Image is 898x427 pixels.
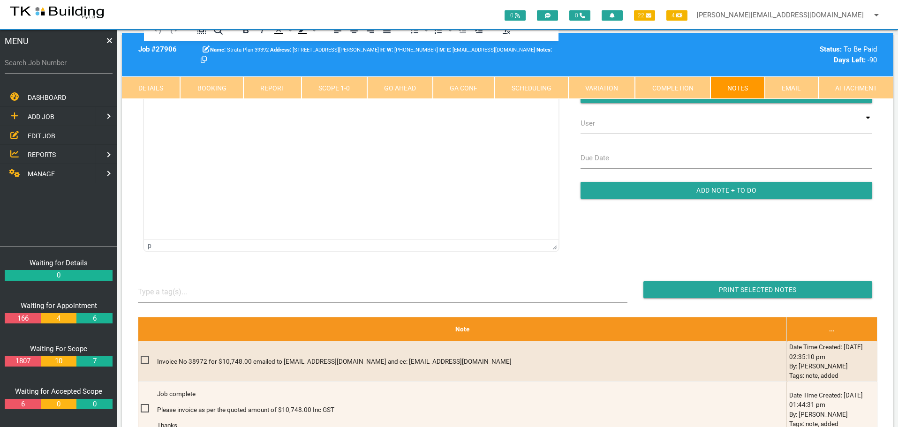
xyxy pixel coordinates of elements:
[818,76,893,99] a: Attachment
[138,281,208,302] input: Type a tag(s)...
[144,41,558,240] iframe: Rich Text Area
[270,47,379,53] span: [STREET_ADDRESS][PERSON_NAME]
[666,10,687,21] span: 4
[407,23,430,37] div: Bullet list
[238,23,254,37] button: Bold
[30,259,88,267] a: Waiting for Details
[454,23,470,37] button: Decrease indent
[15,387,102,396] a: Waiting for Accepted Scope
[834,56,866,64] b: Days Left:
[634,10,655,21] span: 22
[787,317,877,341] th: ...
[157,389,736,398] p: Job complete
[294,23,318,37] div: Background color Black
[362,23,378,37] button: Align right
[76,356,112,367] a: 7
[271,23,294,37] div: Text color Black
[41,313,76,324] a: 4
[28,170,55,178] span: MANAGE
[5,270,113,281] a: 0
[5,356,40,367] a: 1807
[379,23,395,37] button: Justify
[471,23,487,37] button: Increase indent
[210,47,226,53] b: Name:
[30,345,87,353] a: Waiting For Scope
[41,356,76,367] a: 10
[157,405,736,414] p: Please invoice as per the quoted amount of $10,748.00 Inc GST
[21,301,97,310] a: Waiting for Appointment
[122,76,180,99] a: Details
[5,313,40,324] a: 166
[148,242,151,249] div: p
[138,45,177,53] b: Job # 27906
[433,76,494,99] a: GA Conf
[210,47,269,53] span: Strata Plan 39392
[643,281,872,298] input: Print Selected Notes
[28,113,54,120] span: ADD JOB
[568,76,635,99] a: Variation
[439,47,445,53] b: M:
[380,47,385,53] b: H:
[387,47,393,53] b: W:
[28,94,66,101] span: DASHBOARD
[28,132,55,139] span: EDIT JOB
[367,76,433,99] a: Go Ahead
[330,23,346,37] button: Align left
[635,76,710,99] a: Completion
[787,341,877,382] td: Date Time Created: [DATE] 02:35:10 pm By: [PERSON_NAME] Tags: note, added
[254,23,270,37] button: Italic
[765,76,818,99] a: Email
[138,317,786,341] th: Note
[150,23,166,37] button: Undo
[495,76,568,99] a: Scheduling
[76,313,112,324] a: 6
[710,76,765,99] a: Notes
[820,45,842,53] b: Status:
[505,10,526,21] span: 0
[76,399,112,410] a: 0
[210,23,226,37] button: Find and replace
[536,47,552,53] b: Notes:
[387,47,438,53] span: [PHONE_NUMBER]
[581,153,609,164] label: Due Date
[5,58,113,68] label: Search Job Number
[5,35,29,47] span: MENU
[302,76,367,99] a: Scope 1-0
[243,76,302,99] a: Report
[9,5,105,20] img: s3file
[194,23,210,37] button: Select all
[41,399,76,410] a: 0
[700,44,877,65] div: To Be Paid -90
[569,10,590,21] span: 0
[201,56,207,64] a: Click here copy customer information.
[166,23,182,37] button: Redo
[447,47,451,53] b: E:
[430,23,454,37] div: Numbered list
[346,23,362,37] button: Align center
[157,357,736,366] p: Invoice No 38972 for $10,748.00 emailed to [EMAIL_ADDRESS][DOMAIN_NAME] and cc: [EMAIL_ADDRESS][D...
[552,241,557,250] div: Press the Up and Down arrow keys to resize the editor.
[581,182,872,199] input: Add Note + To Do
[498,23,514,37] button: Clear formatting
[270,47,291,53] b: Address:
[180,76,243,99] a: Booking
[28,151,56,158] span: REPORTS
[447,47,535,53] span: [EMAIL_ADDRESS][DOMAIN_NAME]
[5,399,40,410] a: 6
